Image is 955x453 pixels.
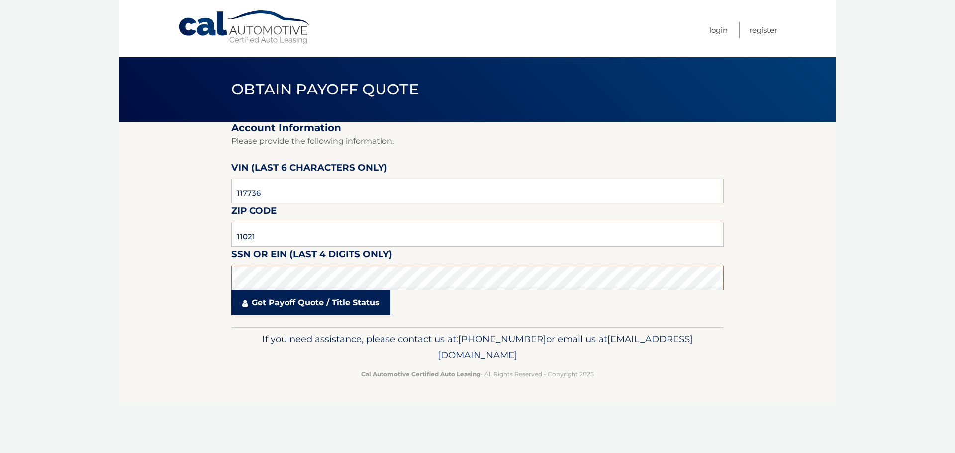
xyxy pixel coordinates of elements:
[231,80,419,98] span: Obtain Payoff Quote
[238,331,717,363] p: If you need assistance, please contact us at: or email us at
[749,22,777,38] a: Register
[361,370,480,378] strong: Cal Automotive Certified Auto Leasing
[231,134,724,148] p: Please provide the following information.
[238,369,717,379] p: - All Rights Reserved - Copyright 2025
[231,203,277,222] label: Zip Code
[231,160,387,179] label: VIN (last 6 characters only)
[231,290,390,315] a: Get Payoff Quote / Title Status
[231,247,392,265] label: SSN or EIN (last 4 digits only)
[709,22,728,38] a: Login
[458,333,546,345] span: [PHONE_NUMBER]
[231,122,724,134] h2: Account Information
[178,10,312,45] a: Cal Automotive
